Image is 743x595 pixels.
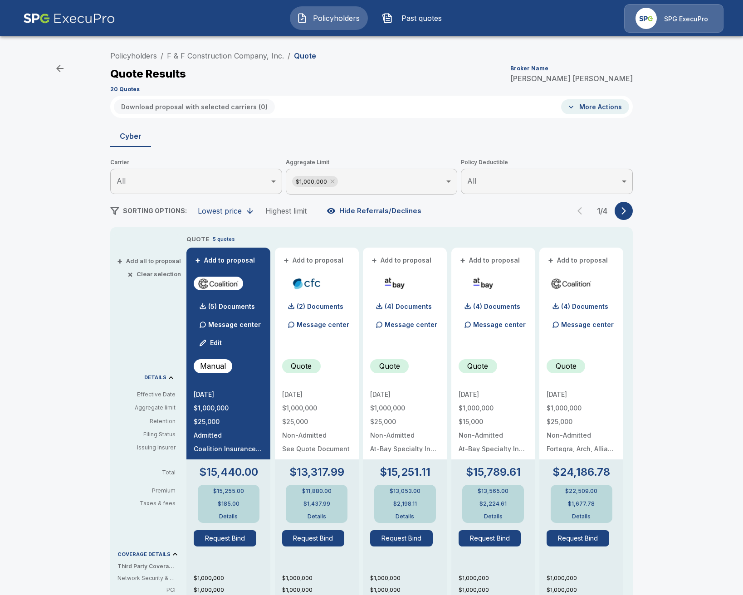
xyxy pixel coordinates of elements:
[208,320,261,329] p: Message center
[461,158,633,167] span: Policy Deductible
[218,501,240,507] p: $185.00
[552,467,610,478] p: $24,186.78
[194,405,263,411] p: $1,000,000
[371,257,377,263] span: +
[117,501,183,506] p: Taxes & fees
[200,361,226,371] p: Manual
[547,530,609,546] button: Request Bind
[194,530,256,546] button: Request Bind
[194,255,257,265] button: +Add to proposal
[561,303,608,310] p: (4) Documents
[664,15,708,24] p: SPG ExecuPro
[459,446,528,452] p: At-Bay Specialty Insurance Company
[265,206,307,215] div: Highest limit
[459,574,535,582] p: $1,000,000
[635,8,657,29] img: Agency Icon
[547,255,610,265] button: +Add to proposal
[114,99,275,114] button: Download proposal with selected carriers (0)
[385,303,432,310] p: (4) Documents
[370,530,440,546] span: Request Bind
[208,303,255,310] p: (5) Documents
[473,303,520,310] p: (4) Documents
[290,6,368,30] button: Policyholders IconPolicyholders
[387,514,423,519] button: Details
[292,176,331,187] span: $1,000,000
[23,4,115,33] img: AA Logo
[510,66,548,71] p: Broker Name
[117,562,183,571] p: Third Party Coverage
[298,514,335,519] button: Details
[284,257,289,263] span: +
[194,574,270,582] p: $1,000,000
[547,574,623,582] p: $1,000,000
[547,391,616,398] p: [DATE]
[325,202,425,219] button: Hide Referrals/Declines
[110,68,186,79] p: Quote Results
[390,488,420,494] p: $13,053.00
[459,255,522,265] button: +Add to proposal
[282,574,359,582] p: $1,000,000
[282,419,352,425] p: $25,000
[303,501,330,507] p: $1,437.99
[467,176,476,185] span: All
[117,404,176,412] p: Aggregate limit
[197,277,240,290] img: coalitioncyberadmitted
[561,320,614,329] p: Message center
[462,277,504,290] img: atbaycybersurplus
[459,391,528,398] p: [DATE]
[288,50,290,61] li: /
[282,530,352,546] span: Request Bind
[117,430,176,439] p: Filing Status
[547,446,616,452] p: Fortegra, Arch, Allianz, Aspen, Vantage
[294,52,316,59] p: Quote
[547,432,616,439] p: Non-Admitted
[195,257,200,263] span: +
[194,446,263,452] p: Coalition Insurance Solutions
[282,255,346,265] button: +Add to proposal
[119,258,181,264] button: +Add all to proposal
[370,530,433,546] button: Request Bind
[117,552,171,557] p: COVERAGE DETAILS
[475,514,511,519] button: Details
[565,488,597,494] p: $22,509.00
[466,467,521,478] p: $15,789.61
[563,514,600,519] button: Details
[370,432,440,439] p: Non-Admitted
[198,206,242,215] div: Lowest price
[473,320,526,329] p: Message center
[370,405,440,411] p: $1,000,000
[144,375,166,380] p: DETAILS
[380,467,430,478] p: $15,251.11
[110,158,282,167] span: Carrier
[370,419,440,425] p: $25,000
[375,6,453,30] a: Past quotes IconPast quotes
[129,271,181,277] button: ×Clear selection
[123,207,187,215] span: SORTING OPTIONS:
[382,13,393,24] img: Past quotes Icon
[370,391,440,398] p: [DATE]
[479,501,507,507] p: $2,224.61
[167,51,284,60] a: F & F Construction Company, Inc.
[286,277,328,290] img: cfccyber
[282,391,352,398] p: [DATE]
[311,13,361,24] span: Policyholders
[459,586,535,594] p: $1,000,000
[110,51,157,60] a: Policyholders
[289,467,344,478] p: $13,317.99
[547,530,616,546] span: Request Bind
[459,419,528,425] p: $15,000
[385,320,437,329] p: Message center
[547,419,616,425] p: $25,000
[297,320,349,329] p: Message center
[194,586,270,594] p: $1,000,000
[110,87,140,92] p: 20 Quotes
[110,50,316,61] nav: breadcrumb
[568,501,595,507] p: $1,677.78
[393,501,417,507] p: $2,198.11
[117,258,122,264] span: +
[196,334,226,352] button: Edit
[556,361,577,371] p: Quote
[161,50,163,61] li: /
[297,13,308,24] img: Policyholders Icon
[117,444,176,452] p: Issuing Insurer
